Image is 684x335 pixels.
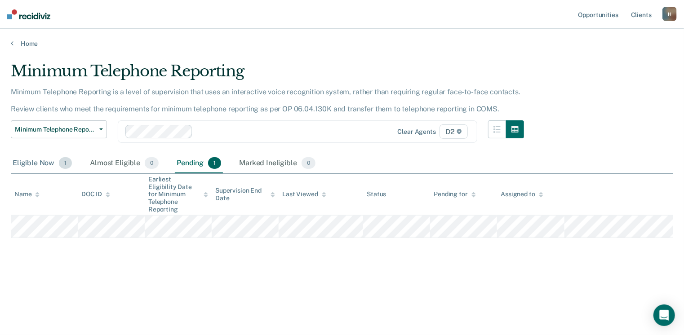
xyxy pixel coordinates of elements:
[662,7,677,21] button: H
[11,154,74,173] div: Eligible Now1
[653,304,675,326] div: Open Intercom Messenger
[15,126,96,133] span: Minimum Telephone Reporting
[302,157,315,169] span: 0
[7,9,50,19] img: Recidiviz
[398,128,436,136] div: Clear agents
[434,190,475,198] div: Pending for
[282,190,326,198] div: Last Viewed
[237,154,317,173] div: Marked Ineligible0
[215,187,275,202] div: Supervision End Date
[148,176,208,213] div: Earliest Eligibility Date for Minimum Telephone Reporting
[145,157,159,169] span: 0
[208,157,221,169] span: 1
[501,190,543,198] div: Assigned to
[88,154,160,173] div: Almost Eligible0
[11,120,107,138] button: Minimum Telephone Reporting
[11,88,520,113] p: Minimum Telephone Reporting is a level of supervision that uses an interactive voice recognition ...
[59,157,72,169] span: 1
[440,124,468,139] span: D2
[81,190,110,198] div: DOC ID
[14,190,40,198] div: Name
[11,62,524,88] div: Minimum Telephone Reporting
[367,190,386,198] div: Status
[11,40,673,48] a: Home
[175,154,223,173] div: Pending1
